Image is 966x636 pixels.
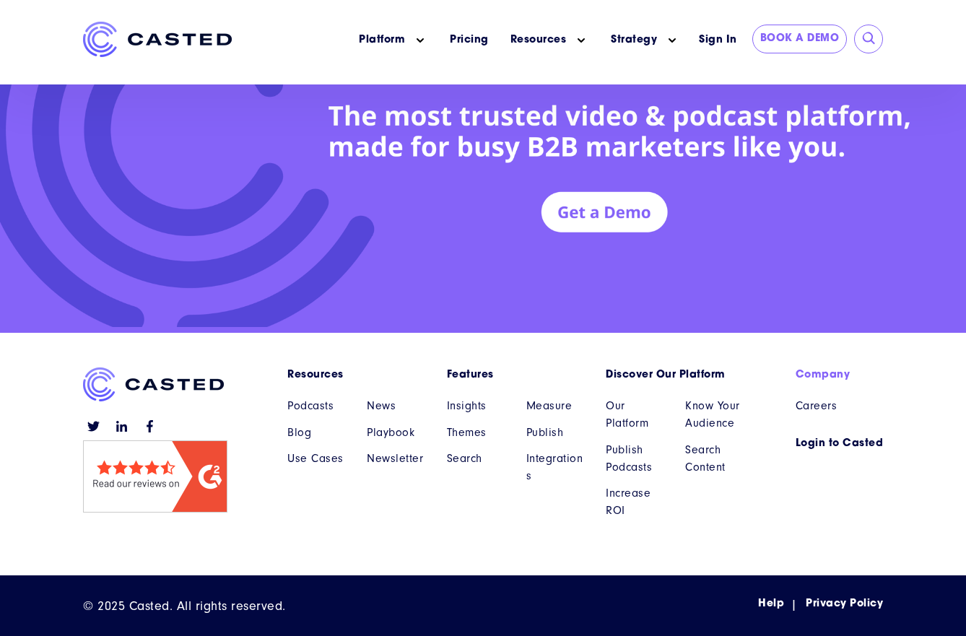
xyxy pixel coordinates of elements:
nav: Main menu [796,367,884,451]
div: Navigation Menu [758,596,883,611]
a: Blog [287,424,345,441]
a: Measure [526,397,584,414]
a: Newsletter [367,450,425,467]
a: Privacy Policy [806,596,883,611]
a: Careers [796,397,884,414]
img: Casted_Logo_Horizontal_FullColor_PUR_BLUE [83,367,224,401]
a: Resources [510,32,567,48]
a: Pricing [450,32,489,48]
a: Sign In [691,25,745,56]
a: Login to Casted [796,436,884,451]
a: Increase ROI [606,484,663,519]
img: Read Casted reviews on G2 [83,440,227,513]
a: Book a Demo [752,25,848,53]
a: Search [447,450,505,467]
a: Resources [287,367,425,383]
a: Strategy [611,32,657,48]
a: Insights [447,397,505,414]
nav: Main menu [253,22,691,58]
a: Publish [526,424,584,441]
a: News [367,397,425,414]
nav: Main menu [287,367,744,541]
a: Help [758,596,784,611]
a: Publish Podcasts [606,441,663,476]
img: Casted_Logo_Horizontal_FullColor_PUR_BLUE [83,22,232,57]
a: Search Content [685,441,743,476]
a: Our Platform [606,397,663,432]
a: Read reviews of Casted on G2 [83,501,227,516]
a: Playbook [367,424,425,441]
a: Podcasts [287,397,345,414]
a: Themes [447,424,505,441]
a: Platform [359,32,405,48]
input: Submit [862,32,876,46]
a: Integrations [526,450,584,484]
a: Features [447,367,585,383]
p: © 2025 Casted. All rights reserved. [83,596,286,616]
a: Company [796,367,884,383]
a: Discover Our Platform [606,367,744,383]
a: Use Cases [287,450,345,467]
a: Know Your Audience [685,397,743,432]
